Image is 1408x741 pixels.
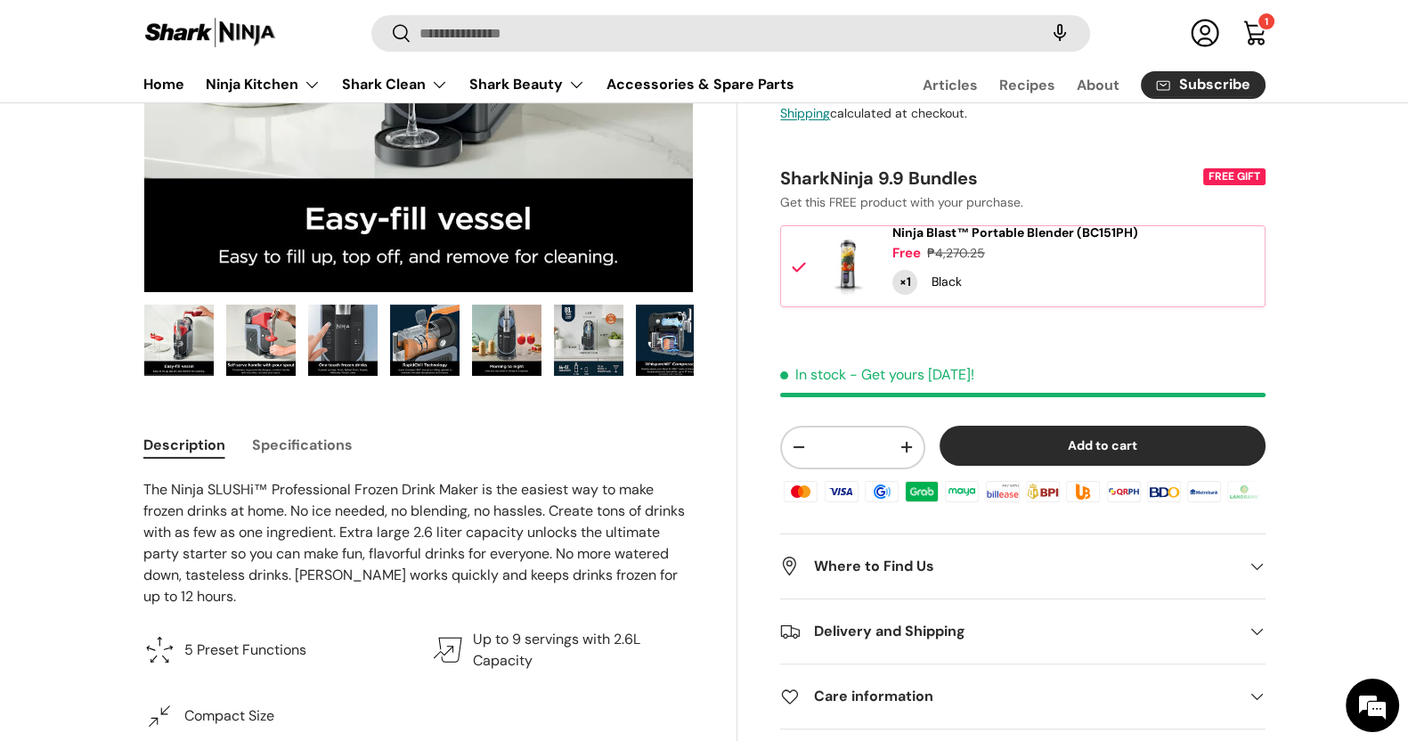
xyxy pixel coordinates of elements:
speech-search-button: Search by voice [1031,14,1088,53]
span: Ninja Blast™ Portable Blender (BC151PH) [892,224,1138,240]
summary: Where to Find Us [780,534,1265,598]
span: 1 [1265,16,1268,28]
summary: Shark Beauty [459,67,596,102]
button: Add to cart [940,426,1266,466]
img: bpi [1023,478,1062,505]
a: Shipping [780,106,830,122]
summary: Shark Clean [331,67,459,102]
div: Chat with us now [93,100,299,123]
a: Ninja Blast™ Portable Blender (BC151PH) [892,225,1138,240]
a: Articles [923,68,978,102]
div: calculated at checkout. [780,105,1265,124]
a: Home [143,67,184,102]
h2: Care information [780,686,1236,707]
span: In stock [780,365,846,384]
a: Recipes [999,68,1055,102]
span: Get this FREE product with your purchase. [780,194,1023,210]
div: Free [892,244,921,263]
img: grabpay [902,478,941,505]
img: qrph [1103,478,1143,505]
button: Specifications [252,425,353,465]
img: Ninja SLUSHi™ Professional Frozen Drink Maker [144,305,214,376]
button: Description [143,425,225,465]
span: Subscribe [1179,78,1250,93]
textarea: Type your message and hit 'Enter' [9,486,339,549]
img: ubp [1063,478,1103,505]
img: billease [983,478,1022,505]
a: About [1077,68,1119,102]
p: 5 Preset Functions [184,639,306,661]
h2: Delivery and Shipping [780,621,1236,642]
img: Ninja SLUSHi™ Professional Frozen Drink Maker [390,305,460,376]
img: Ninja SLUSHi™ Professional Frozen Drink Maker [226,305,296,376]
p: Compact Size [184,705,274,727]
img: Ninja SLUSHi™ Professional Frozen Drink Maker [472,305,541,376]
span: We're online! [103,224,246,404]
img: bdo [1144,478,1184,505]
img: Ninja SLUSHi™ Professional Frozen Drink Maker [308,305,378,376]
img: landbank [1225,478,1264,505]
div: ₱4,270.25 [927,244,985,263]
p: The Ninja SLUSHi™ Professional Frozen Drink Maker is the easiest way to make frozen drinks at hom... [143,479,695,607]
div: Black [932,273,962,291]
div: Quantity [892,270,917,295]
nav: Primary [143,67,794,102]
img: Shark Ninja Philippines [143,16,277,51]
p: Up to 9 servings with 2.6L Capacity [473,629,694,672]
a: Accessories & Spare Parts [606,67,794,102]
img: Ninja SLUSHi™ Professional Frozen Drink Maker [554,305,623,376]
summary: Ninja Kitchen [195,67,331,102]
div: Minimize live chat window [292,9,335,52]
img: gcash [862,478,901,505]
img: metrobank [1184,478,1224,505]
div: SharkNinja 9.9 Bundles [780,167,1199,190]
a: Subscribe [1141,71,1266,99]
summary: Delivery and Shipping [780,599,1265,664]
p: - Get yours [DATE]! [850,365,974,384]
h2: Where to Find Us [780,556,1236,577]
img: Ninja SLUSHi™ Professional Frozen Drink Maker [636,305,705,376]
img: master [781,478,820,505]
nav: Secondary [880,67,1266,102]
img: visa [821,478,860,505]
img: maya [942,478,981,505]
summary: Care information [780,664,1265,729]
div: FREE GIFT [1203,168,1266,185]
